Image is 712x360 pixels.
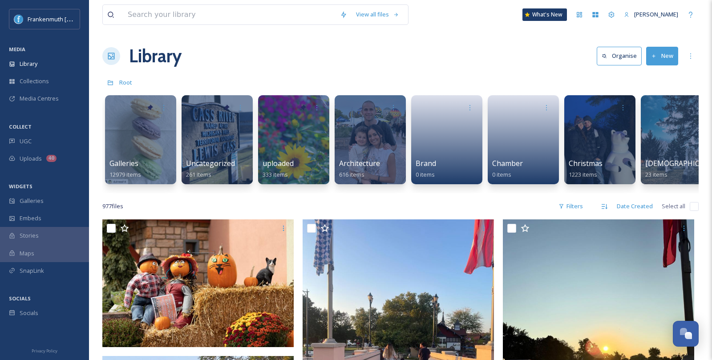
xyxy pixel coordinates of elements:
[492,159,523,178] a: Chamber0 items
[186,158,235,168] span: Uncategorized
[109,158,138,168] span: Galleries
[32,345,57,356] a: Privacy Policy
[416,158,436,168] span: Brand
[646,47,678,65] button: New
[569,158,603,168] span: Christmas
[339,159,380,178] a: Architecture616 items
[20,231,39,240] span: Stories
[9,46,25,53] span: MEDIA
[20,77,49,85] span: Collections
[416,159,436,178] a: Brand0 items
[597,47,642,65] button: Organise
[109,170,141,178] span: 12979 items
[416,170,435,178] span: 0 items
[339,170,364,178] span: 616 items
[352,6,404,23] a: View all files
[492,170,511,178] span: 0 items
[492,158,523,168] span: Chamber
[20,137,32,146] span: UGC
[569,170,597,178] span: 1223 items
[20,214,41,222] span: Embeds
[20,267,44,275] span: SnapLink
[569,159,603,178] a: Christmas1223 items
[109,159,141,178] a: Galleries12979 items
[263,170,288,178] span: 333 items
[645,170,667,178] span: 23 items
[14,15,23,24] img: Social%20Media%20PFP%202025.jpg
[129,43,182,69] a: Library
[46,155,57,162] div: 40
[9,123,32,130] span: COLLECT
[20,154,42,163] span: Uploads
[20,249,34,258] span: Maps
[123,5,336,24] input: Search your library
[186,170,211,178] span: 261 items
[9,295,31,302] span: SOCIALS
[612,198,657,215] div: Date Created
[119,77,132,88] a: Root
[263,159,294,178] a: uploaded333 items
[619,6,683,23] a: [PERSON_NAME]
[662,202,685,210] span: Select all
[28,15,95,23] span: Frankenmuth [US_STATE]
[554,198,587,215] div: Filters
[9,183,32,190] span: WIDGETS
[119,78,132,86] span: Root
[339,158,380,168] span: Architecture
[20,94,59,103] span: Media Centres
[102,219,294,347] img: IMG_5998.jpg
[32,348,57,354] span: Privacy Policy
[634,10,678,18] span: [PERSON_NAME]
[263,158,294,168] span: uploaded
[20,197,44,205] span: Galleries
[673,321,699,347] button: Open Chat
[186,159,235,178] a: Uncategorized261 items
[522,8,567,21] a: What's New
[20,60,37,68] span: Library
[102,202,123,210] span: 977 file s
[20,309,38,317] span: Socials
